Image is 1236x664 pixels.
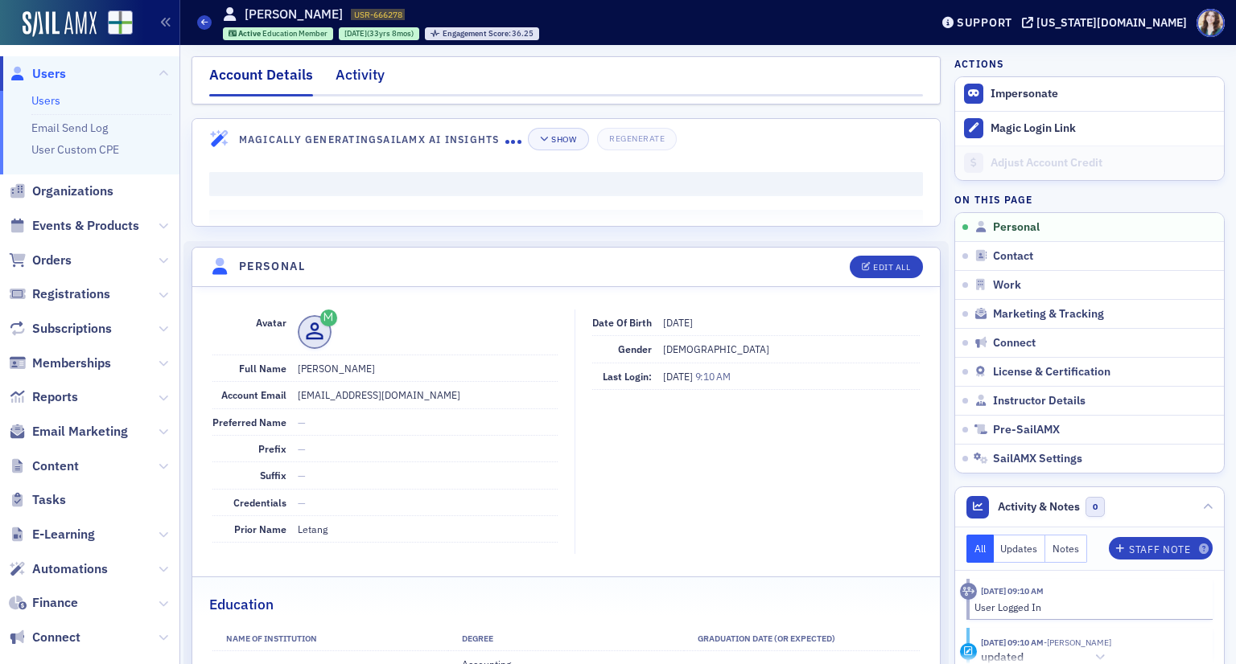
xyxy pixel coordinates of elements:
[684,627,920,651] th: Graduation Date (Or Expected)
[32,423,128,441] span: Email Marketing
[9,526,95,543] a: E-Learning
[9,65,66,83] a: Users
[592,316,652,329] span: Date of Birth
[850,256,922,278] button: Edit All
[443,30,534,39] div: 36.25
[873,263,910,272] div: Edit All
[957,15,1012,30] div: Support
[663,336,920,362] dd: [DEMOGRAPHIC_DATA]
[260,469,286,482] span: Suffix
[1036,15,1187,30] div: [US_STATE][DOMAIN_NAME]
[298,416,306,428] span: —
[9,629,80,646] a: Connect
[998,498,1080,515] span: Activity & Notes
[9,355,111,372] a: Memberships
[32,560,108,578] span: Automations
[663,370,695,383] span: [DATE]
[993,336,1036,350] span: Connect
[1197,9,1225,37] span: Profile
[31,142,119,157] a: User Custom CPE
[336,64,385,94] div: Activity
[9,560,108,578] a: Automations
[221,388,286,401] span: Account Email
[233,496,286,509] span: Credentials
[262,28,328,39] span: Education Member
[258,442,286,455] span: Prefix
[239,258,305,275] h4: Personal
[954,56,1004,71] h4: Actions
[960,643,977,660] div: Update
[981,585,1044,596] time: 8/14/2025 09:10 AM
[1086,497,1106,517] span: 0
[9,491,66,509] a: Tasks
[32,182,113,200] span: Organizations
[32,629,80,646] span: Connect
[9,423,128,441] a: Email Marketing
[597,128,677,150] button: Regenerate
[993,452,1082,466] span: SailAMX Settings
[991,156,1216,170] div: Adjust Account Credit
[344,28,414,39] div: (33yrs 8mos)
[1129,545,1190,554] div: Staff Note
[245,6,343,23] h1: [PERSON_NAME]
[993,249,1033,264] span: Contact
[448,627,684,651] th: Degree
[354,9,402,20] span: USR-666278
[695,370,731,383] span: 9:10 AM
[1045,535,1087,563] button: Notes
[212,627,448,651] th: Name of Institution
[955,146,1224,180] a: Adjust Account Credit
[9,388,78,406] a: Reports
[97,10,133,38] a: View Homepage
[991,121,1216,136] div: Magic Login Link
[32,217,139,235] span: Events & Products
[9,217,139,235] a: Events & Products
[239,132,505,146] h4: Magically Generating SailAMX AI Insights
[234,523,286,535] span: Prior Name
[974,600,1202,614] div: User Logged In
[239,362,286,375] span: Full Name
[298,516,558,542] dd: Letang
[209,594,274,615] h2: Education
[1109,537,1213,559] button: Staff Note
[528,128,588,150] button: Show
[993,394,1086,408] span: Instructor Details
[960,583,977,600] div: Activity
[32,320,112,338] span: Subscriptions
[344,28,367,39] span: [DATE]
[32,491,66,509] span: Tasks
[229,28,328,39] a: Active Education Member
[298,442,306,455] span: —
[108,10,133,35] img: SailAMX
[298,355,558,381] dd: [PERSON_NAME]
[993,307,1104,322] span: Marketing & Tracking
[425,27,539,40] div: Engagement Score: 36.25
[223,27,334,40] div: Active: Active: Education Member
[663,316,693,329] span: [DATE]
[993,278,1021,293] span: Work
[9,285,110,303] a: Registrations
[9,252,72,269] a: Orders
[551,135,576,144] div: Show
[32,65,66,83] span: Users
[32,457,79,475] span: Content
[443,28,513,39] span: Engagement Score :
[32,252,72,269] span: Orders
[32,285,110,303] span: Registrations
[981,637,1044,648] time: 8/14/2025 09:10 AM
[9,320,112,338] a: Subscriptions
[31,93,60,108] a: Users
[1022,17,1193,28] button: [US_STATE][DOMAIN_NAME]
[9,182,113,200] a: Organizations
[994,535,1046,563] button: Updates
[32,526,95,543] span: E-Learning
[298,469,306,482] span: —
[298,382,558,408] dd: [EMAIL_ADDRESS][DOMAIN_NAME]
[32,594,78,612] span: Finance
[339,27,419,40] div: 1991-12-12 00:00:00
[993,220,1040,235] span: Personal
[993,365,1110,379] span: License & Certification
[23,11,97,37] img: SailAMX
[32,355,111,372] span: Memberships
